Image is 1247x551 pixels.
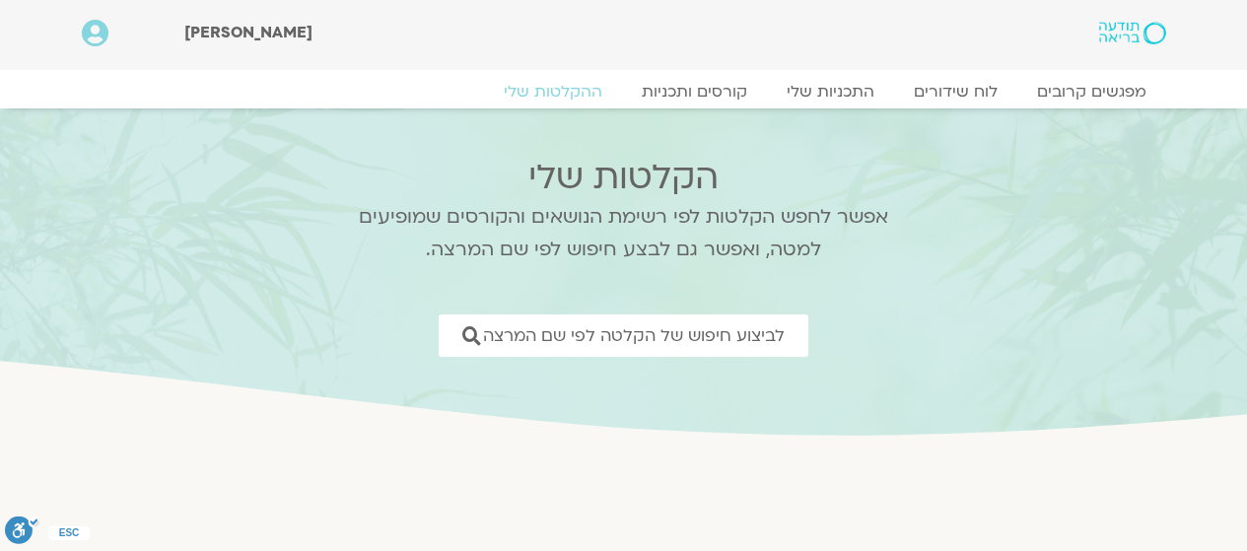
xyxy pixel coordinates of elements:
a: לביצוע חיפוש של הקלטה לפי שם המרצה [439,314,808,357]
a: לוח שידורים [894,82,1017,102]
a: ההקלטות שלי [484,82,622,102]
a: קורסים ותכניות [622,82,767,102]
h2: הקלטות שלי [333,158,915,197]
a: התכניות שלי [767,82,894,102]
span: [PERSON_NAME] [184,22,312,43]
span: לביצוע חיפוש של הקלטה לפי שם המרצה [483,326,785,345]
p: אפשר לחפש הקלטות לפי רשימת הנושאים והקורסים שמופיעים למטה, ואפשר גם לבצע חיפוש לפי שם המרצה. [333,201,915,266]
nav: Menu [82,82,1166,102]
a: מפגשים קרובים [1017,82,1166,102]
